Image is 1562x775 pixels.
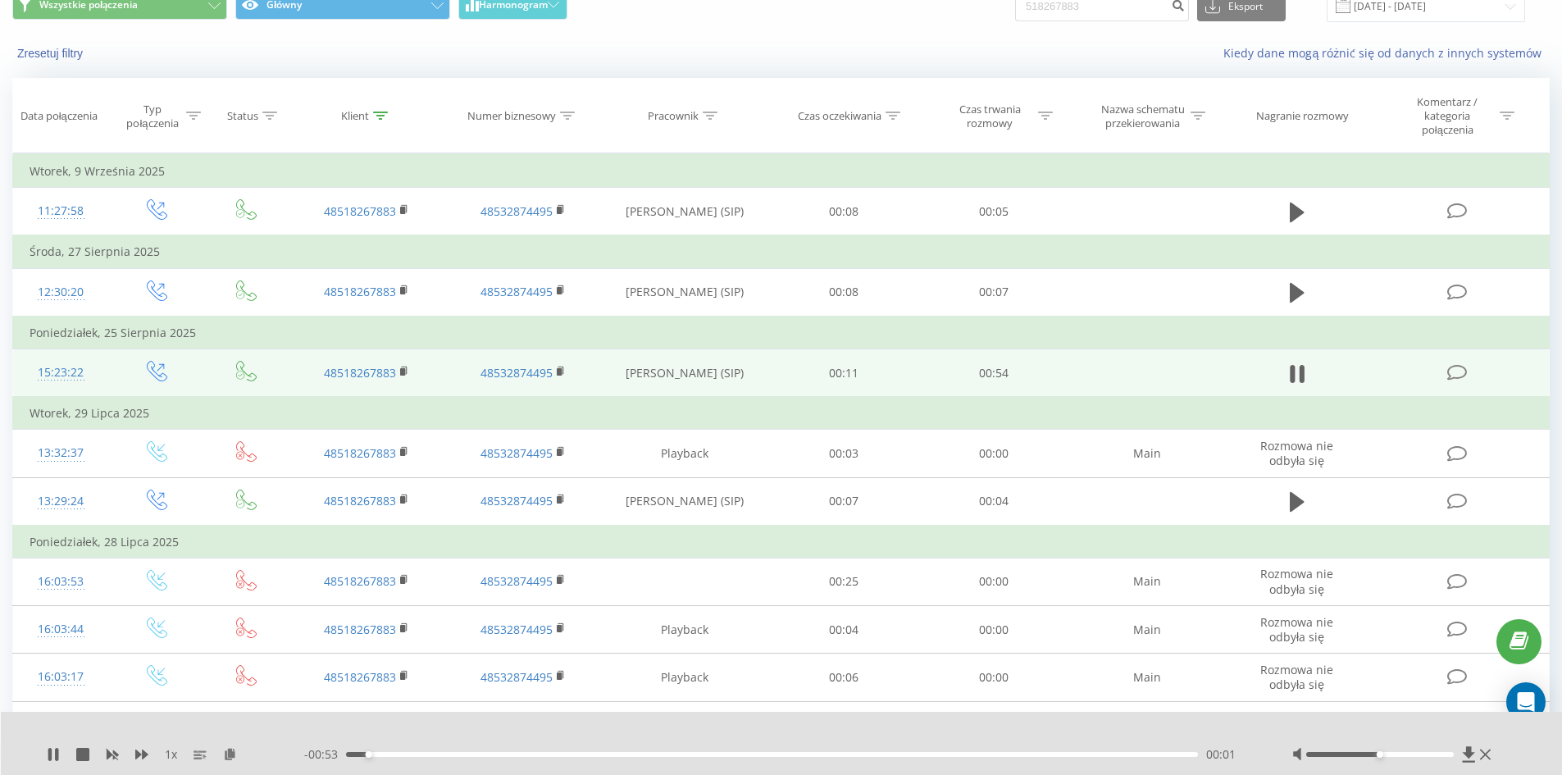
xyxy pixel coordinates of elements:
td: [PERSON_NAME] (SIP) [601,188,769,236]
div: Czas oczekiwania [798,109,881,123]
a: 48518267883 [324,493,396,508]
div: Czas trwania rozmowy [946,103,1034,130]
a: 48518267883 [324,573,396,589]
div: 16:03:17 [30,661,93,693]
td: Playback [601,430,769,477]
td: 00:04 [919,477,1069,526]
td: 00:54 [919,349,1069,398]
span: - 00:53 [304,746,346,763]
a: 48518267883 [324,365,396,381]
td: 00:25 [769,558,919,605]
td: Main [1068,654,1224,701]
a: 48518267883 [324,284,396,299]
div: 16:03:53 [30,566,93,598]
td: Playback [601,701,769,749]
div: Komentarz / kategoria połączenia [1400,95,1496,137]
td: 00:00 [919,701,1069,749]
td: 00:04 [769,606,919,654]
td: Poniedziałek, 28 Lipca 2025 [13,526,1550,558]
td: 00:08 [769,268,919,317]
a: 48532874495 [480,493,553,508]
a: 48532874495 [480,669,553,685]
td: 00:00 [919,606,1069,654]
a: 48518267883 [324,445,396,461]
div: Data połączenia [20,109,98,123]
td: Main [1068,701,1224,749]
span: 1 x [165,746,177,763]
span: Rozmowa nie odbyła się [1260,662,1333,692]
a: Kiedy dane mogą różnić się od danych z innych systemów [1223,45,1550,61]
div: Accessibility label [1377,751,1383,758]
div: 15:23:22 [30,357,93,389]
td: Main [1068,558,1224,605]
a: 48518267883 [324,203,396,219]
div: 16:03:44 [30,613,93,645]
td: 00:06 [769,701,919,749]
td: 00:11 [769,349,919,398]
td: 00:03 [769,430,919,477]
div: 11:27:58 [30,195,93,227]
button: Zresetuj filtry [12,46,91,61]
a: 48532874495 [480,365,553,381]
td: 00:06 [769,654,919,701]
div: Open Intercom Messenger [1506,682,1546,722]
td: 00:00 [919,430,1069,477]
div: Status [227,109,258,123]
td: 00:00 [919,558,1069,605]
div: 12:30:20 [30,276,93,308]
td: [PERSON_NAME] (SIP) [601,477,769,526]
div: Nazwa schematu przekierowania [1099,103,1186,130]
td: Środa, 27 Sierpnia 2025 [13,235,1550,268]
span: Rozmowa nie odbyła się [1260,438,1333,468]
a: 48532874495 [480,284,553,299]
a: 48532874495 [480,445,553,461]
td: Wtorek, 9 Września 2025 [13,155,1550,188]
a: 48518267883 [324,622,396,637]
span: Rozmowa nie odbyła się [1260,614,1333,645]
td: Playback [601,606,769,654]
td: [PERSON_NAME] (SIP) [601,268,769,317]
span: Rozmowa nie odbyła się [1260,709,1333,740]
a: 48532874495 [480,573,553,589]
td: Playback [601,654,769,701]
td: Main [1068,606,1224,654]
a: 48518267883 [324,669,396,685]
div: Pracownik [648,109,699,123]
td: [PERSON_NAME] (SIP) [601,349,769,398]
td: Main [1068,430,1224,477]
div: Typ połączenia [123,103,181,130]
div: 16:03:05 [30,709,93,741]
div: 13:32:37 [30,437,93,469]
td: Wtorek, 29 Lipca 2025 [13,397,1550,430]
a: 48532874495 [480,622,553,637]
td: 00:07 [769,477,919,526]
td: Poniedziałek, 25 Sierpnia 2025 [13,317,1550,349]
div: Klient [341,109,369,123]
a: 48532874495 [480,203,553,219]
div: Accessibility label [365,751,371,758]
div: 13:29:24 [30,486,93,517]
span: Rozmowa nie odbyła się [1260,566,1333,596]
span: 00:01 [1206,746,1236,763]
td: 00:07 [919,268,1069,317]
div: Nagranie rozmowy [1256,109,1349,123]
td: 00:05 [919,188,1069,236]
td: 00:00 [919,654,1069,701]
td: 00:08 [769,188,919,236]
div: Numer biznesowy [467,109,556,123]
